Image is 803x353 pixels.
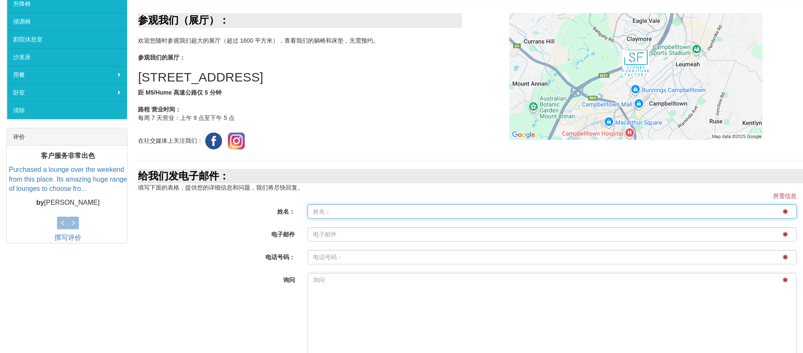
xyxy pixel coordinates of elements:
[36,199,44,206] b: by
[9,166,127,193] a: Purchased a lounge over the weekend from this place. Its amazing huge range of lounges to choose ...
[7,66,127,84] a: 用餐
[138,184,303,191] font: 填写下面的表格，提供您的详细信息和问题，我们将尽快回复。
[475,13,797,140] a: 点击激活地图
[138,137,203,144] font: 在社交媒体上关注我们：
[138,170,229,182] font: 给我们发电子邮件：
[13,133,25,140] font: 评价
[13,54,31,60] font: 沙发床
[138,70,263,84] font: [STREET_ADDRESS]
[773,193,797,199] font: 所需信息
[7,30,127,48] a: 剧院休息室
[283,277,295,283] font: 询问
[203,130,224,152] img: Facebook
[138,114,235,121] font: 每周 7 天营业：上午 9 点至下午 5 点
[138,14,229,26] font: 参观我们（展厅）：
[271,231,295,238] font: 电子邮件
[138,89,222,96] font: 距 M5/Hume 高速公路仅 5 分钟
[308,227,797,242] input: 电子邮件
[7,13,127,30] a: 强调椅
[13,107,25,114] font: 清除
[138,106,181,113] font: 路程 营业时间：
[13,0,31,7] font: 升降椅
[13,36,43,43] font: 剧院休息室
[13,71,25,78] font: 用餐
[7,101,127,119] a: 清除
[277,208,295,215] font: 姓名：
[13,89,25,96] font: 卧室
[509,13,762,140] img: 点击激活地图
[308,204,797,219] input: 姓名：
[9,198,127,208] p: [PERSON_NAME]
[41,152,95,159] font: 客户服务非常出色
[13,18,31,25] font: 强调椅
[265,254,295,261] font: 电话号码：
[226,130,247,152] img: Instagram
[308,250,797,264] input: 电话号码：
[7,84,127,101] a: 卧室
[138,37,379,44] font: 欢迎您随时参观我们超大的展厅（超过 1600 平方米），查看我们的躺椅和床垫，无需预约。
[54,234,81,241] a: 撰写评价
[138,54,185,61] font: 参观我们的展厅：
[7,48,127,66] a: 沙发床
